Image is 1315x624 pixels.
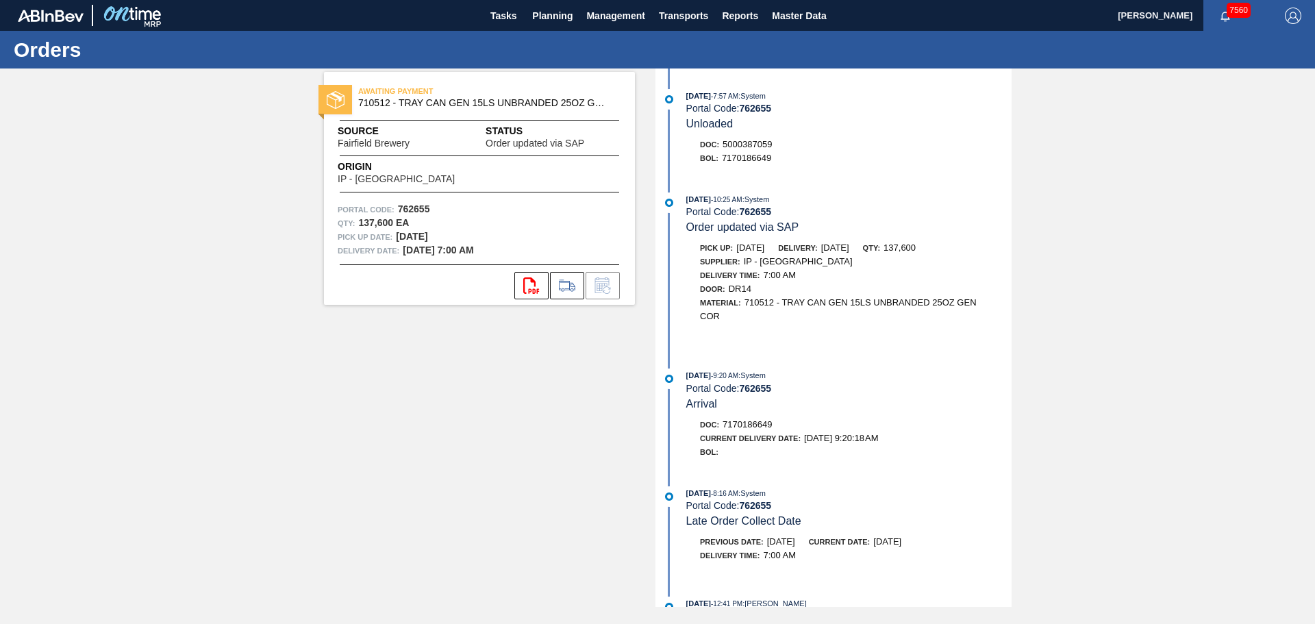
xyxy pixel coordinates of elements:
span: [DATE] [821,242,849,253]
div: Portal Code: [686,500,1012,511]
span: Origin [338,160,489,174]
span: 7:00 AM [763,270,796,280]
div: Portal Code: [686,206,1012,217]
span: Qty : [338,216,355,230]
div: Go to Load Composition [550,272,584,299]
span: Door : [700,285,725,293]
button: Notifications [1203,6,1247,25]
span: [DATE] [686,489,711,497]
span: 710512 - TRAY CAN GEN 15LS UNBRANDED 25OZ GEN COR [700,297,977,321]
span: Supplier: [700,258,740,266]
span: Current Delivery Date: [700,434,801,442]
span: [DATE] [736,242,764,253]
span: Pick up Date: [338,230,392,244]
span: [DATE] [686,195,711,203]
span: 7170186649 [723,419,772,429]
span: 710512 - TRAY CAN GEN 15LS UNBRANDED 25OZ GEN COR [358,98,607,108]
span: [DATE] [686,371,711,379]
strong: 762655 [739,500,771,511]
div: Open PDF file [514,272,549,299]
span: Transports [659,8,708,24]
span: [DATE] 9:20:18 AM [804,433,879,443]
img: atual [665,95,673,103]
div: Portal Code: [686,103,1012,114]
span: : [PERSON_NAME] [742,599,807,608]
span: 7:00 AM [763,550,796,560]
span: : System [742,195,770,203]
span: AWAITING PAYMENT [358,84,550,98]
span: [DATE] [873,536,901,547]
img: atual [665,603,673,611]
h1: Orders [14,42,257,58]
span: [DATE] [686,92,711,100]
span: Delivery Time : [700,271,760,279]
span: Qty: [863,244,880,252]
img: TNhmsLtSVTkK8tSr43FrP2fwEKptu5GPRR3wAAAABJRU5ErkJggg== [18,10,84,22]
span: 7170186649 [722,153,771,163]
strong: 137,600 EA [358,217,409,228]
span: Doc: [700,421,719,429]
span: BOL: [700,448,718,456]
span: Planning [532,8,573,24]
span: : System [738,371,766,379]
span: Tasks [488,8,518,24]
span: - 12:41 PM [711,600,742,608]
span: Doc: [700,140,719,149]
span: Reports [722,8,758,24]
strong: 762655 [739,206,771,217]
span: Previous Date: [700,538,764,546]
span: Late Order Collect Date [686,515,801,527]
span: : System [738,92,766,100]
span: Delivery Date: [338,244,399,258]
div: Inform order change [586,272,620,299]
span: Delivery: [778,244,817,252]
span: 7560 [1227,3,1251,18]
span: Source [338,124,451,138]
strong: 762655 [398,203,430,214]
span: - 9:20 AM [711,372,738,379]
span: Fairfield Brewery [338,138,410,149]
span: Portal Code: [338,203,394,216]
span: Pick up: [700,244,733,252]
span: [DATE] [686,599,711,608]
span: Unloaded [686,118,734,129]
span: Delivery Time : [700,551,760,560]
span: 5000387059 [723,139,772,149]
strong: 762655 [739,103,771,114]
strong: [DATE] 7:00 AM [403,245,473,255]
span: Material: [700,299,741,307]
span: Master Data [772,8,826,24]
span: Order updated via SAP [486,138,584,149]
div: Portal Code: [686,383,1012,394]
span: Current Date: [809,538,871,546]
span: - 8:16 AM [711,490,738,497]
span: IP - [GEOGRAPHIC_DATA] [338,174,455,184]
strong: 762655 [739,383,771,394]
img: atual [665,199,673,207]
span: - 10:25 AM [711,196,742,203]
span: DR14 [729,284,751,294]
span: Status [486,124,621,138]
span: - 7:57 AM [711,92,738,100]
span: BOL: [700,154,718,162]
span: 137,600 [884,242,916,253]
strong: [DATE] [396,231,427,242]
img: Logout [1285,8,1301,24]
span: [DATE] [767,536,795,547]
span: IP - [GEOGRAPHIC_DATA] [744,256,853,266]
span: Arrival [686,398,717,410]
img: atual [665,492,673,501]
img: atual [665,375,673,383]
img: status [327,91,345,109]
span: : System [738,489,766,497]
span: Order updated via SAP [686,221,799,233]
span: Management [586,8,645,24]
